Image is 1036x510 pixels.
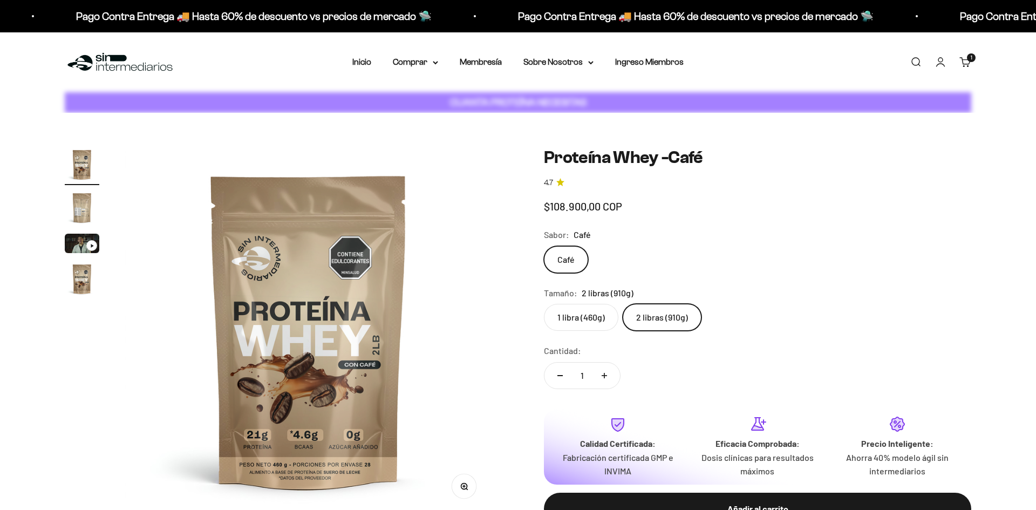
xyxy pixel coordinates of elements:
button: Ir al artículo 2 [65,191,99,228]
span: 2 libras (910g) [582,286,633,300]
p: Fabricación certificada GMP e INVIMA [557,451,679,478]
summary: Comprar [393,55,438,69]
span: 1 [971,56,972,60]
strong: CUANTA PROTEÍNA NECESITAS [450,97,587,108]
strong: Eficacia Comprobada: [715,438,800,448]
legend: Tamaño: [544,286,577,300]
img: Proteína Whey -Café [65,191,99,225]
strong: Precio Inteligente: [861,438,933,448]
a: Ingreso Miembros [615,57,684,66]
h1: Proteína Whey -Café [544,147,971,168]
button: Ir al artículo 1 [65,147,99,185]
a: 4.74.7 de 5.0 estrellas [544,177,971,189]
a: Inicio [352,57,371,66]
sale-price: $108.900,00 COP [544,198,622,215]
img: Proteína Whey -Café [65,147,99,182]
label: Cantidad: [544,344,581,358]
button: Aumentar cantidad [589,363,620,389]
legend: Sabor: [544,228,569,242]
span: Café [574,228,591,242]
strong: Calidad Certificada: [580,438,656,448]
button: Ir al artículo 3 [65,234,99,256]
button: Ir al artículo 4 [65,262,99,300]
span: 4.7 [544,177,553,189]
p: Dosis clínicas para resultados máximos [697,451,819,478]
button: Reducir cantidad [544,363,576,389]
p: Pago Contra Entrega 🚚 Hasta 60% de descuento vs precios de mercado 🛸 [518,8,874,25]
p: Pago Contra Entrega 🚚 Hasta 60% de descuento vs precios de mercado 🛸 [76,8,432,25]
a: Membresía [460,57,502,66]
summary: Sobre Nosotros [523,55,594,69]
img: Proteína Whey -Café [65,262,99,296]
p: Ahorra 40% modelo ágil sin intermediarios [836,451,958,478]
